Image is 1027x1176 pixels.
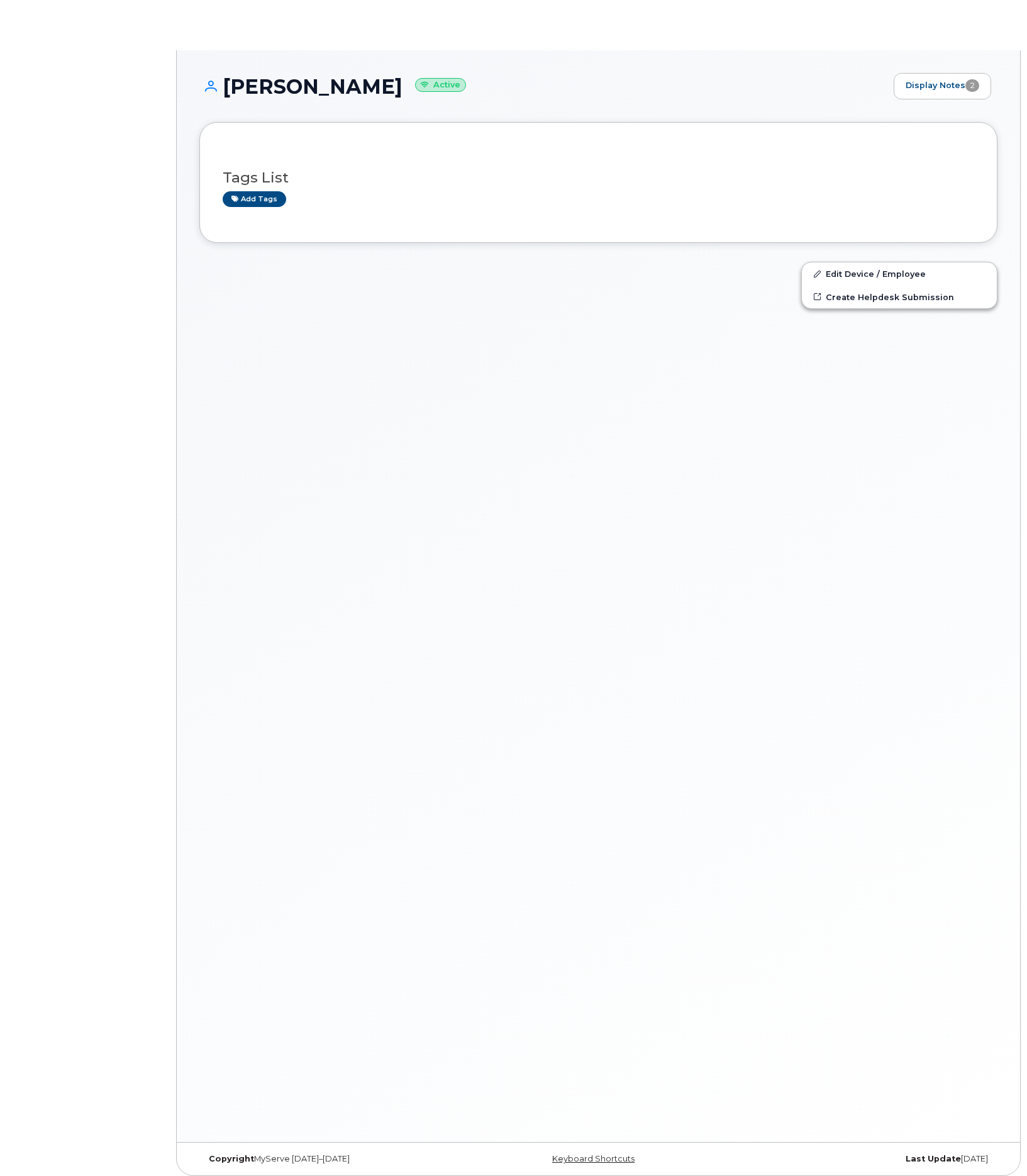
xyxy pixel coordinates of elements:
[802,262,997,285] a: Edit Device / Employee
[415,78,466,92] small: Active
[223,170,974,186] h3: Tags List
[906,1154,961,1163] strong: Last Update
[894,73,991,99] a: Display Notes2
[965,79,979,92] span: 2
[802,286,997,308] a: Create Helpdesk Submission
[552,1154,635,1163] a: Keyboard Shortcuts
[209,1154,254,1163] strong: Copyright
[223,191,286,207] a: Add tags
[199,76,887,98] h1: [PERSON_NAME]
[731,1154,997,1164] div: [DATE]
[199,1154,465,1164] div: MyServe [DATE]–[DATE]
